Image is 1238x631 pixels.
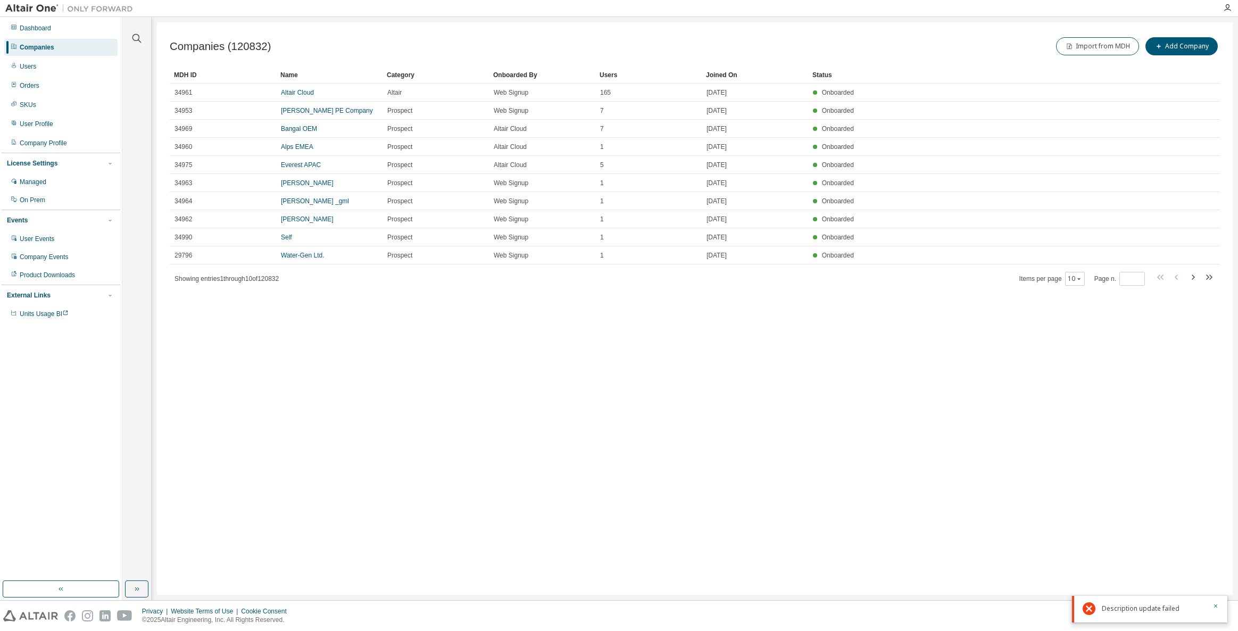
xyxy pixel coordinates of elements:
span: 1 [600,251,604,260]
span: 1 [600,179,604,187]
span: [DATE] [707,215,727,223]
span: Items per page [1019,272,1085,286]
span: Onboarded [822,89,854,96]
span: 34953 [175,106,192,115]
span: 7 [600,124,604,133]
span: Altair Cloud [494,161,527,169]
span: 34960 [175,143,192,151]
span: 1 [600,215,604,223]
span: Companies (120832) [170,40,271,53]
div: Managed [20,178,46,186]
span: Onboarded [822,161,854,169]
span: [DATE] [707,197,727,205]
div: External Links [7,291,51,300]
span: 5 [600,161,604,169]
div: Users [20,62,36,71]
div: Description update failed [1102,602,1206,615]
div: License Settings [7,159,57,168]
img: altair_logo.svg [3,610,58,621]
span: Onboarded [822,179,854,187]
span: Prospect [387,215,412,223]
img: Altair One [5,3,138,14]
span: Onboarded [822,107,854,114]
span: 34962 [175,215,192,223]
a: Self [281,234,292,241]
span: [DATE] [707,106,727,115]
span: Prospect [387,197,412,205]
span: Altair [387,88,402,97]
div: Privacy [142,607,171,616]
span: [DATE] [707,251,727,260]
span: [DATE] [707,88,727,97]
a: Water-Gen Ltd. [281,252,325,259]
img: youtube.svg [117,610,132,621]
div: Companies [20,43,54,52]
span: 1 [600,143,604,151]
span: 34961 [175,88,192,97]
button: Import from MDH [1056,37,1139,55]
div: Category [387,67,485,84]
a: [PERSON_NAME] [281,215,334,223]
a: Bangal OEM [281,125,317,132]
img: linkedin.svg [99,610,111,621]
div: Status [812,67,1156,84]
span: 34963 [175,179,192,187]
span: 7 [600,106,604,115]
div: Joined On [706,67,804,84]
p: © 2025 Altair Engineering, Inc. All Rights Reserved. [142,616,293,625]
span: Prospect [387,161,412,169]
span: Altair Cloud [494,143,527,151]
button: 10 [1068,275,1082,283]
span: Prospect [387,124,412,133]
a: [PERSON_NAME] _gml [281,197,349,205]
div: User Events [20,235,54,243]
span: 34969 [175,124,192,133]
span: [DATE] [707,233,727,242]
div: Events [7,216,28,225]
span: Prospect [387,179,412,187]
a: [PERSON_NAME] [281,179,334,187]
button: Add Company [1145,37,1218,55]
span: Onboarded [822,125,854,132]
div: MDH ID [174,67,272,84]
span: [DATE] [707,179,727,187]
span: Prospect [387,251,412,260]
span: [DATE] [707,124,727,133]
span: Units Usage BI [20,310,69,318]
div: Users [600,67,697,84]
div: Company Events [20,253,68,261]
span: 165 [600,88,611,97]
img: facebook.svg [64,610,76,621]
span: 34990 [175,233,192,242]
span: Web Signup [494,215,528,223]
span: Altair Cloud [494,124,527,133]
div: Onboarded By [493,67,591,84]
div: Name [280,67,378,84]
span: Onboarded [822,234,854,241]
span: Web Signup [494,251,528,260]
div: User Profile [20,120,53,128]
span: 34964 [175,197,192,205]
a: Everest APAC [281,161,321,169]
span: Web Signup [494,233,528,242]
span: 29796 [175,251,192,260]
span: 1 [600,197,604,205]
span: Showing entries 1 through 10 of 120832 [175,275,279,283]
a: Alps EMEA [281,143,313,151]
span: Onboarded [822,143,854,151]
span: Web Signup [494,179,528,187]
span: Prospect [387,106,412,115]
span: Prospect [387,233,412,242]
div: Website Terms of Use [171,607,241,616]
span: 1 [600,233,604,242]
div: On Prem [20,196,45,204]
span: Web Signup [494,88,528,97]
div: Cookie Consent [241,607,293,616]
span: Web Signup [494,197,528,205]
span: 34975 [175,161,192,169]
span: Onboarded [822,197,854,205]
span: [DATE] [707,143,727,151]
span: Page n. [1094,272,1145,286]
span: [DATE] [707,161,727,169]
div: SKUs [20,101,36,109]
